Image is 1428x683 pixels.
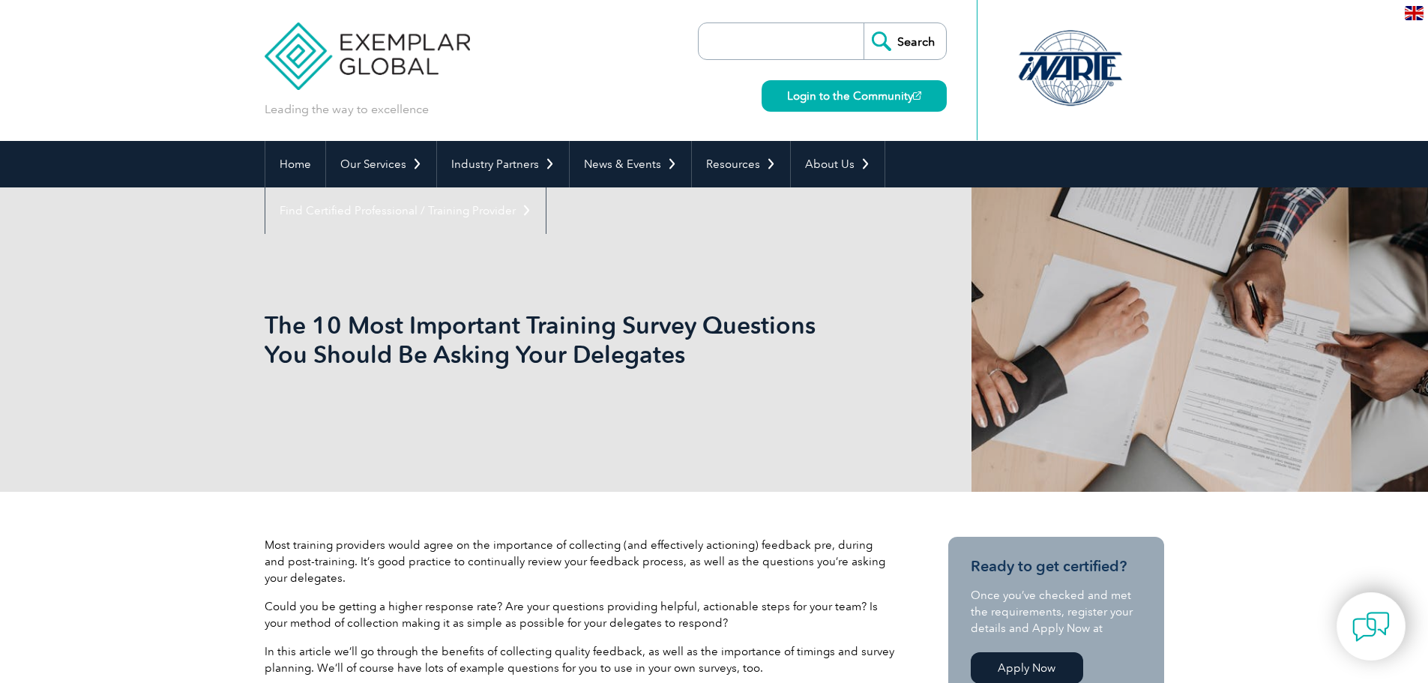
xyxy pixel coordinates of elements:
img: contact-chat.png [1352,608,1390,646]
h1: The 10 Most Important Training Survey Questions You Should Be Asking Your Delegates [265,310,840,369]
p: Most training providers would agree on the importance of collecting (and effectively actioning) f... [265,537,894,586]
input: Search [864,23,946,59]
a: Resources [692,141,790,187]
a: Industry Partners [437,141,569,187]
p: In this article we’ll go through the benefits of collecting quality feedback, as well as the impo... [265,643,894,676]
a: Home [265,141,325,187]
a: Find Certified Professional / Training Provider [265,187,546,234]
p: Leading the way to excellence [265,101,429,118]
a: Login to the Community [762,80,947,112]
img: en [1405,6,1424,20]
h3: Ready to get certified? [971,557,1142,576]
a: News & Events [570,141,691,187]
p: Once you’ve checked and met the requirements, register your details and Apply Now at [971,587,1142,637]
a: About Us [791,141,885,187]
p: Could you be getting a higher response rate? Are your questions providing helpful, actionable ste... [265,598,894,631]
a: Our Services [326,141,436,187]
img: open_square.png [913,91,921,100]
